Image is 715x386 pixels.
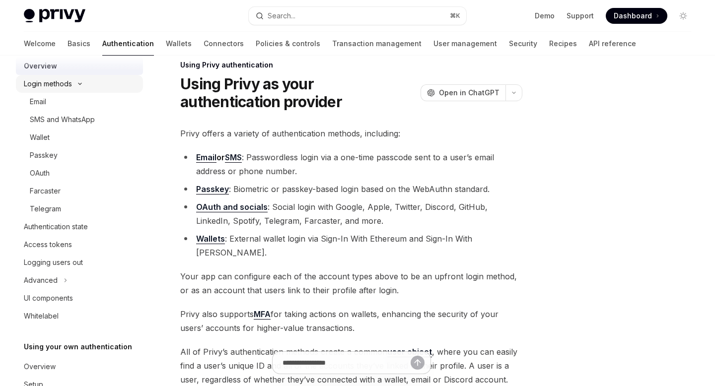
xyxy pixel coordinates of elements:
a: User management [433,32,497,56]
a: Support [567,11,594,21]
div: Advanced [24,274,58,286]
div: Login methods [24,78,72,90]
li: : External wallet login via Sign-In With Ethereum and Sign-In With [PERSON_NAME]. [180,232,522,259]
a: OAuth and socials [196,202,268,212]
div: Overview [24,361,56,373]
a: Passkey [16,146,143,164]
a: user object [387,347,432,357]
a: Connectors [204,32,244,56]
a: Passkey [196,184,229,194]
a: Recipes [549,32,577,56]
div: Farcaster [30,185,61,197]
a: Dashboard [606,8,667,24]
div: Wallet [30,131,50,143]
a: Overview [16,358,143,376]
a: SMS and WhatsApp [16,111,143,129]
span: Privy also supports for taking actions on wallets, enhancing the security of your users’ accounts... [180,307,522,335]
button: Open in ChatGPT [421,84,505,101]
a: Whitelabel [16,307,143,325]
div: UI components [24,292,73,304]
a: Farcaster [16,182,143,200]
input: Ask a question... [283,352,411,374]
a: Logging users out [16,254,143,271]
div: SMS and WhatsApp [30,114,95,126]
span: ⌘ K [450,12,460,20]
span: Dashboard [614,11,652,21]
span: Open in ChatGPT [439,88,500,98]
strong: or [196,152,242,163]
a: Email [16,93,143,111]
a: Telegram [16,200,143,218]
a: MFA [254,309,271,320]
div: OAuth [30,167,50,179]
button: Toggle Advanced section [16,271,143,289]
button: Send message [411,356,425,370]
div: Access tokens [24,239,72,251]
div: Search... [268,10,295,22]
a: OAuth [16,164,143,182]
li: : Biometric or passkey-based login based on the WebAuthn standard. [180,182,522,196]
img: light logo [24,9,85,23]
a: Wallets [166,32,192,56]
span: Your app can configure each of the account types above to be an upfront login method, or as an ac... [180,269,522,297]
li: : Passwordless login via a one-time passcode sent to a user’s email address or phone number. [180,150,522,178]
a: Authentication state [16,218,143,236]
a: Security [509,32,537,56]
div: Logging users out [24,257,83,268]
a: API reference [589,32,636,56]
a: Authentication [102,32,154,56]
h5: Using your own authentication [24,341,132,353]
a: Basics [68,32,90,56]
a: Access tokens [16,236,143,254]
button: Open search [249,7,466,25]
span: Privy offers a variety of authentication methods, including: [180,127,522,140]
a: Policies & controls [256,32,320,56]
a: Wallets [196,234,225,244]
button: Toggle Login methods section [16,75,143,93]
div: Email [30,96,46,108]
div: Using Privy authentication [180,60,522,70]
div: Authentication state [24,221,88,233]
a: UI components [16,289,143,307]
li: : Social login with Google, Apple, Twitter, Discord, GitHub, LinkedIn, Spotify, Telegram, Farcast... [180,200,522,228]
a: SMS [225,152,242,163]
a: Welcome [24,32,56,56]
button: Toggle dark mode [675,8,691,24]
div: Passkey [30,149,58,161]
div: Telegram [30,203,61,215]
a: Wallet [16,129,143,146]
a: Demo [535,11,555,21]
h1: Using Privy as your authentication provider [180,75,417,111]
a: Transaction management [332,32,422,56]
a: Email [196,152,216,163]
div: Whitelabel [24,310,59,322]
